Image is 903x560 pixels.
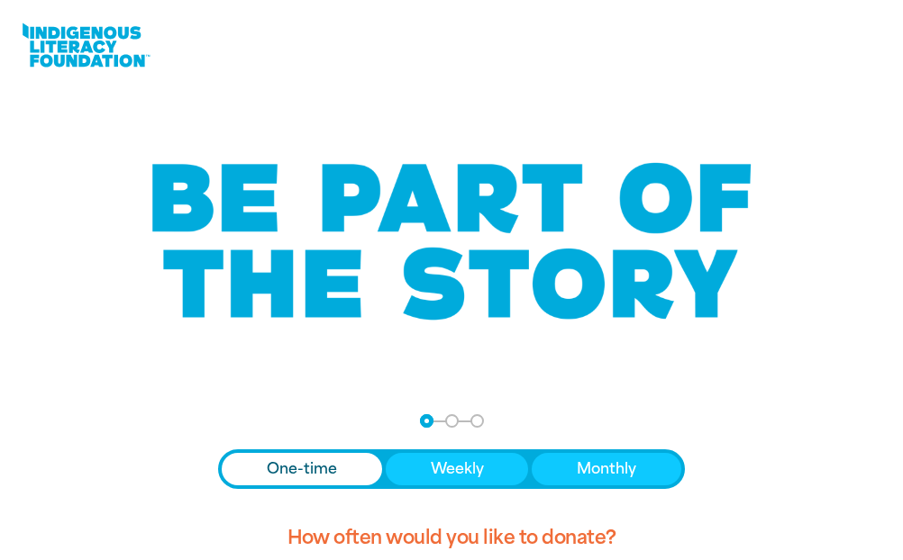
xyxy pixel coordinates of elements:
[386,453,529,485] button: Weekly
[136,127,767,357] img: Be part of the story
[222,453,382,485] button: One-time
[267,458,337,480] span: One-time
[218,449,685,489] div: Donation frequency
[431,458,484,480] span: Weekly
[577,458,636,480] span: Monthly
[445,414,459,428] button: Navigate to step 2 of 3 to enter your details
[470,414,484,428] button: Navigate to step 3 of 3 to enter your payment details
[420,414,433,428] button: Navigate to step 1 of 3 to enter your donation amount
[532,453,681,485] button: Monthly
